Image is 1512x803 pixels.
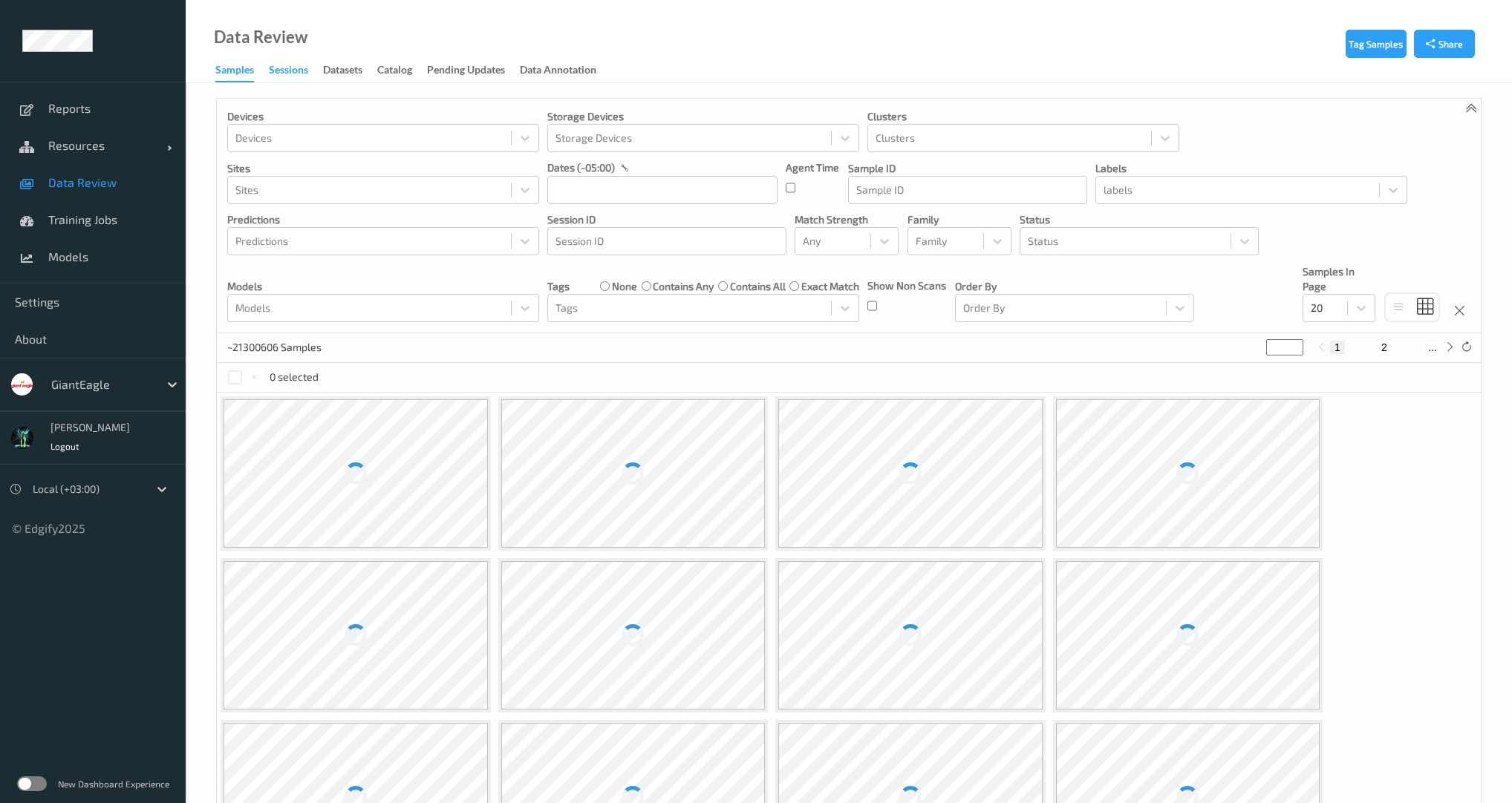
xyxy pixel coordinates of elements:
p: Session ID [547,212,786,227]
a: Data Annotation [520,60,611,81]
p: Models [227,279,539,294]
a: Catalog [377,60,427,81]
div: Pending Updates [427,62,505,81]
label: contains all [730,279,786,294]
p: ~21300606 Samples [227,340,339,355]
button: Share [1414,30,1475,58]
p: Status [1020,212,1259,227]
p: Devices [227,109,539,124]
button: Tag Samples [1346,30,1407,58]
p: Match Strength [795,212,899,227]
p: Show Non Scans [867,278,946,293]
div: Sessions [269,62,308,81]
p: Predictions [227,212,539,227]
p: Tags [547,279,570,294]
p: Clusters [867,109,1179,124]
a: Sessions [269,60,323,81]
div: Data Annotation [520,62,596,81]
button: 2 [1377,341,1392,354]
p: Samples In Page [1303,264,1375,294]
a: Samples [215,60,269,82]
p: dates (-05:00) [547,160,615,175]
p: labels [1095,161,1407,176]
p: Order By [955,279,1194,294]
label: contains any [653,279,714,294]
p: Storage Devices [547,109,859,124]
p: Sites [227,161,539,176]
div: Catalog [377,62,412,81]
p: Family [907,212,1011,227]
button: 1 [1330,341,1345,354]
a: Datasets [323,60,377,81]
p: 0 selected [270,370,319,384]
div: Data Review [214,30,307,45]
a: Pending Updates [427,60,520,81]
button: ... [1424,341,1441,354]
label: exact match [801,279,859,294]
label: none [612,279,637,294]
div: Samples [215,62,254,82]
p: Agent Time [786,160,839,175]
p: Sample ID [848,161,1087,176]
div: Datasets [323,62,362,81]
